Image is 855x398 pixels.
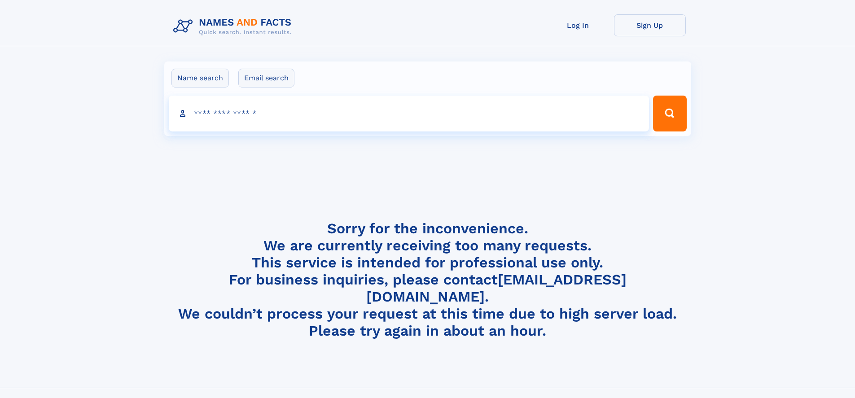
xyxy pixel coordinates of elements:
[170,220,686,340] h4: Sorry for the inconvenience. We are currently receiving too many requests. This service is intend...
[653,96,686,131] button: Search Button
[171,69,229,87] label: Name search
[170,14,299,39] img: Logo Names and Facts
[542,14,614,36] a: Log In
[614,14,686,36] a: Sign Up
[169,96,649,131] input: search input
[366,271,627,305] a: [EMAIL_ADDRESS][DOMAIN_NAME]
[238,69,294,87] label: Email search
